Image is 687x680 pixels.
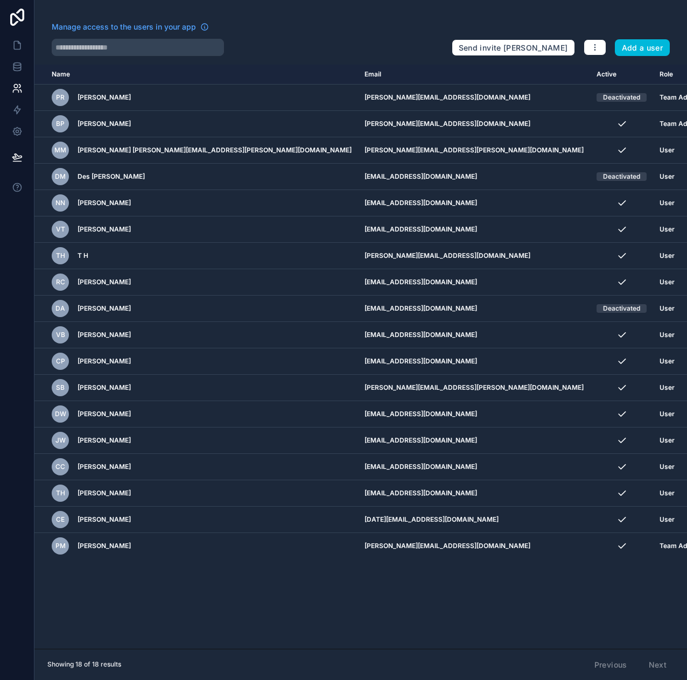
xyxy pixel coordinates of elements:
[660,251,675,260] span: User
[358,348,590,375] td: [EMAIL_ADDRESS][DOMAIN_NAME]
[56,515,65,524] span: CE
[358,480,590,507] td: [EMAIL_ADDRESS][DOMAIN_NAME]
[78,436,131,445] span: [PERSON_NAME]
[56,383,65,392] span: SB
[54,146,66,155] span: Mm
[78,146,352,155] span: [PERSON_NAME] [PERSON_NAME][EMAIL_ADDRESS][PERSON_NAME][DOMAIN_NAME]
[452,39,575,57] button: Send invite [PERSON_NAME]
[34,65,687,649] div: scrollable content
[52,22,196,32] span: Manage access to the users in your app
[603,304,640,313] div: Deactivated
[78,278,131,286] span: [PERSON_NAME]
[78,383,131,392] span: [PERSON_NAME]
[55,542,66,550] span: PM
[78,304,131,313] span: [PERSON_NAME]
[78,331,131,339] span: [PERSON_NAME]
[660,357,675,366] span: User
[78,462,131,471] span: [PERSON_NAME]
[603,172,640,181] div: Deactivated
[358,85,590,111] td: [PERSON_NAME][EMAIL_ADDRESS][DOMAIN_NAME]
[358,533,590,559] td: [PERSON_NAME][EMAIL_ADDRESS][DOMAIN_NAME]
[56,93,65,102] span: PR
[78,515,131,524] span: [PERSON_NAME]
[660,172,675,181] span: User
[660,462,675,471] span: User
[56,357,65,366] span: CP
[78,410,131,418] span: [PERSON_NAME]
[358,65,590,85] th: Email
[660,489,675,497] span: User
[78,489,131,497] span: [PERSON_NAME]
[358,190,590,216] td: [EMAIL_ADDRESS][DOMAIN_NAME]
[358,507,590,533] td: [DATE][EMAIL_ADDRESS][DOMAIN_NAME]
[78,225,131,234] span: [PERSON_NAME]
[358,111,590,137] td: [PERSON_NAME][EMAIL_ADDRESS][DOMAIN_NAME]
[660,515,675,524] span: User
[660,331,675,339] span: User
[55,410,66,418] span: DW
[590,65,653,85] th: Active
[52,22,209,32] a: Manage access to the users in your app
[358,375,590,401] td: [PERSON_NAME][EMAIL_ADDRESS][PERSON_NAME][DOMAIN_NAME]
[358,243,590,269] td: [PERSON_NAME][EMAIL_ADDRESS][DOMAIN_NAME]
[358,269,590,296] td: [EMAIL_ADDRESS][DOMAIN_NAME]
[55,436,66,445] span: JW
[55,304,65,313] span: DA
[78,93,131,102] span: [PERSON_NAME]
[660,225,675,234] span: User
[358,427,590,454] td: [EMAIL_ADDRESS][DOMAIN_NAME]
[56,120,65,128] span: BP
[358,401,590,427] td: [EMAIL_ADDRESS][DOMAIN_NAME]
[660,383,675,392] span: User
[78,251,88,260] span: T H
[660,436,675,445] span: User
[358,164,590,190] td: [EMAIL_ADDRESS][DOMAIN_NAME]
[56,225,65,234] span: VT
[660,278,675,286] span: User
[55,199,65,207] span: NN
[78,542,131,550] span: [PERSON_NAME]
[603,93,640,102] div: Deactivated
[358,454,590,480] td: [EMAIL_ADDRESS][DOMAIN_NAME]
[56,251,65,260] span: TH
[55,462,65,471] span: CC
[55,172,66,181] span: DM
[56,489,65,497] span: TH
[47,660,121,669] span: Showing 18 of 18 results
[56,278,65,286] span: RC
[660,304,675,313] span: User
[358,216,590,243] td: [EMAIL_ADDRESS][DOMAIN_NAME]
[358,296,590,322] td: [EMAIL_ADDRESS][DOMAIN_NAME]
[358,322,590,348] td: [EMAIL_ADDRESS][DOMAIN_NAME]
[615,39,670,57] button: Add a user
[660,146,675,155] span: User
[660,410,675,418] span: User
[78,357,131,366] span: [PERSON_NAME]
[78,172,145,181] span: Des [PERSON_NAME]
[78,120,131,128] span: [PERSON_NAME]
[660,199,675,207] span: User
[56,331,65,339] span: VB
[358,137,590,164] td: [PERSON_NAME][EMAIL_ADDRESS][PERSON_NAME][DOMAIN_NAME]
[34,65,358,85] th: Name
[78,199,131,207] span: [PERSON_NAME]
